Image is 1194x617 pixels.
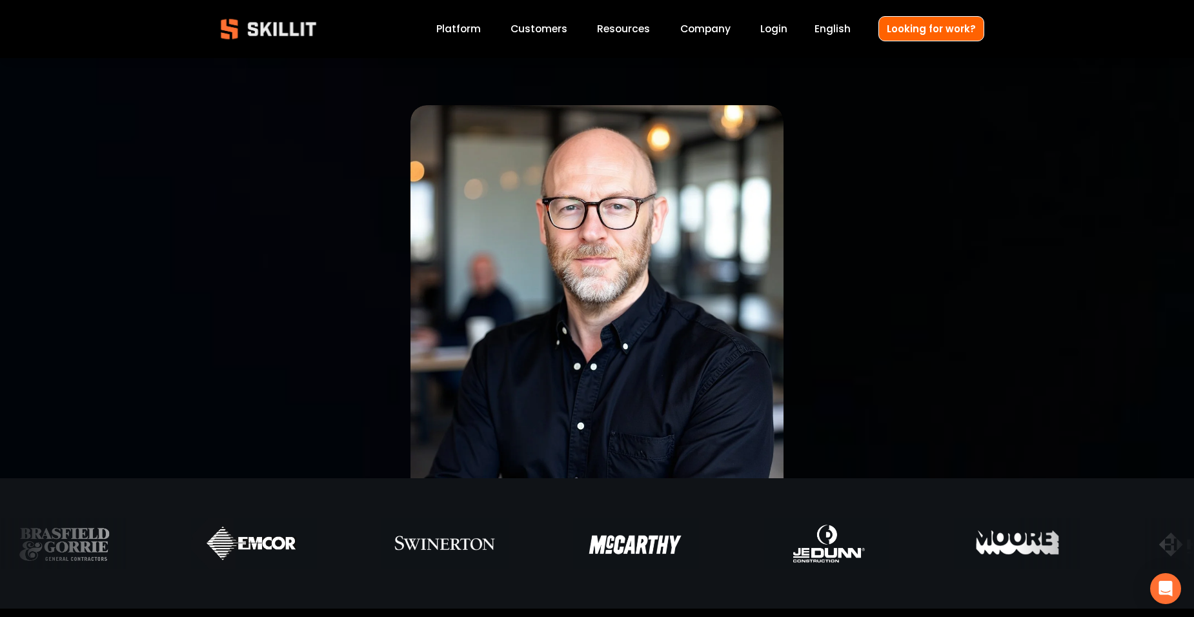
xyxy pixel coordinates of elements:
span: Resources [597,21,650,36]
a: Platform [436,21,481,38]
a: Login [760,21,787,38]
a: folder dropdown [597,21,650,38]
div: Open Intercom Messenger [1150,573,1181,604]
span: English [815,21,851,36]
img: Skillit [210,10,327,48]
a: Company [680,21,731,38]
div: language picker [815,21,851,38]
a: Customers [511,21,567,38]
a: Looking for work? [878,16,984,41]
